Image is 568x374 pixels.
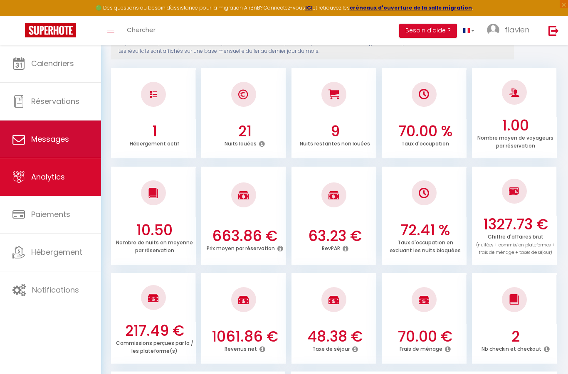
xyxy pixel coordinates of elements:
[476,231,555,256] p: Chiffre d'affaires brut
[205,227,284,245] h3: 663.86 €
[322,243,340,252] p: RevPAR
[401,138,449,147] p: Taux d'occupation
[150,91,157,98] img: NO IMAGE
[296,123,374,140] h3: 9
[476,216,555,233] h3: 1327.73 €
[207,243,275,252] p: Prix moyen par réservation
[205,328,284,345] h3: 1061.86 €
[476,117,555,134] h3: 1.00
[300,138,370,147] p: Nuits restantes non louées
[477,133,553,149] p: Nombre moyen de voyageurs par réservation
[205,123,284,140] h3: 21
[119,39,506,55] p: Superhote n'est pas une solution de comptabilité. La fonction Analytics vous permet d'avoir une v...
[548,25,559,36] img: logout
[386,328,464,345] h3: 70.00 €
[386,221,464,239] h3: 72.41 %
[25,23,76,37] img: Super Booking
[31,172,65,182] span: Analytics
[419,188,429,198] img: NO IMAGE
[505,25,529,35] span: flavien
[476,328,555,345] h3: 2
[31,247,82,257] span: Hébergement
[116,237,193,254] p: Nombre de nuits en moyenne par réservation
[127,25,156,34] span: Chercher
[116,338,193,354] p: Commissions perçues par la / les plateforme(s)
[31,209,70,219] span: Paiements
[296,328,374,345] h3: 48.38 €
[312,344,350,352] p: Taxe de séjour
[400,344,442,352] p: Frais de ménage
[31,58,74,69] span: Calendriers
[296,227,374,245] h3: 63.23 €
[115,221,194,239] h3: 10.50
[225,344,257,352] p: Revenus net
[32,285,79,295] span: Notifications
[476,242,555,256] span: (nuitées + commission plateformes + frais de ménage + taxes de séjour)
[115,123,194,140] h3: 1
[115,322,194,340] h3: 217.49 €
[487,24,499,36] img: ...
[399,24,457,38] button: Besoin d'aide ?
[386,123,464,140] h3: 70.00 %
[121,16,162,45] a: Chercher
[225,138,257,147] p: Nuits louées
[31,134,69,144] span: Messages
[305,4,313,11] a: ICI
[481,16,540,45] a: ... flavien
[130,138,179,147] p: Hébergement actif
[350,4,472,11] a: créneaux d'ouverture de la salle migration
[7,3,32,28] button: Ouvrir le widget de chat LiveChat
[31,96,79,106] span: Réservations
[482,344,541,352] p: Nb checkin et checkout
[509,186,519,196] img: NO IMAGE
[390,237,461,254] p: Taux d'occupation en excluant les nuits bloquées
